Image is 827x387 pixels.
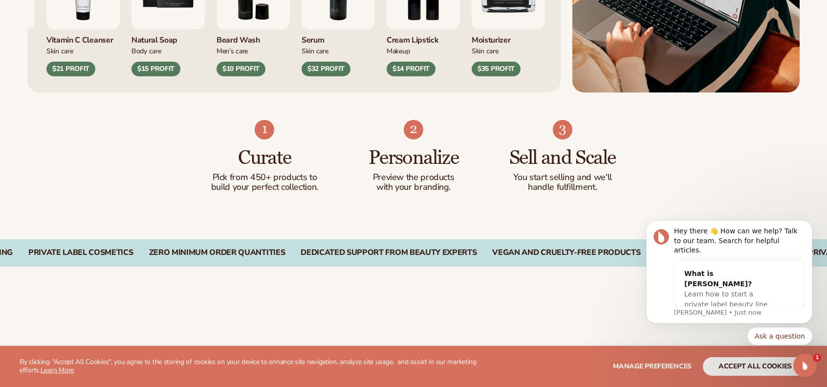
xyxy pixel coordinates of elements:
div: $15 PROFIT [131,62,180,76]
p: with your branding. [359,182,469,192]
img: Shopify Image 4 [255,120,274,139]
div: Vegan and Cruelty-Free Products [492,248,640,257]
button: accept all cookies [703,357,807,376]
h3: Curate [210,147,320,169]
div: PRIVATE LABEL COSMETICS [28,248,133,257]
div: Makeup [387,46,460,56]
div: Skin Care [472,46,545,56]
a: Learn More [41,365,74,375]
h2: Solutions for every stage [27,345,327,378]
span: Manage preferences [613,362,692,371]
div: $10 PROFIT [217,62,265,76]
img: Shopify Image 5 [404,120,423,139]
div: Skin Care [302,46,375,56]
p: By clicking "Accept All Cookies", you agree to the storing of cookies on your device to enhance s... [20,358,484,375]
h3: Personalize [359,147,469,169]
div: $32 PROFIT [302,62,350,76]
h3: Sell and Scale [507,147,617,169]
p: Preview the products [359,173,469,182]
div: Beard Wash [217,29,290,46]
p: You start selling and we'll [507,173,617,182]
div: Serum [302,29,375,46]
p: Pick from 450+ products to build your perfect collection. [210,173,320,192]
div: DEDICATED SUPPORT FROM BEAUTY EXPERTS [301,248,477,257]
p: handle fulfillment. [507,182,617,192]
div: Skin Care [46,46,120,56]
div: Natural Soap [131,29,205,46]
button: Manage preferences [613,357,692,376]
iframe: Intercom notifications message [631,198,827,361]
div: $35 PROFIT [472,62,521,76]
iframe: Intercom live chat [793,354,817,377]
img: Shopify Image 6 [553,120,572,139]
div: $14 PROFIT [387,62,435,76]
div: ZERO MINIMUM ORDER QUANTITIES [149,248,285,257]
div: $21 PROFIT [46,62,95,76]
div: Body Care [131,46,205,56]
div: Moisturizer [472,29,545,46]
div: Men’s Care [217,46,290,56]
div: Cream Lipstick [387,29,460,46]
span: 1 [813,354,821,362]
div: Vitamin C Cleanser [46,29,120,46]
